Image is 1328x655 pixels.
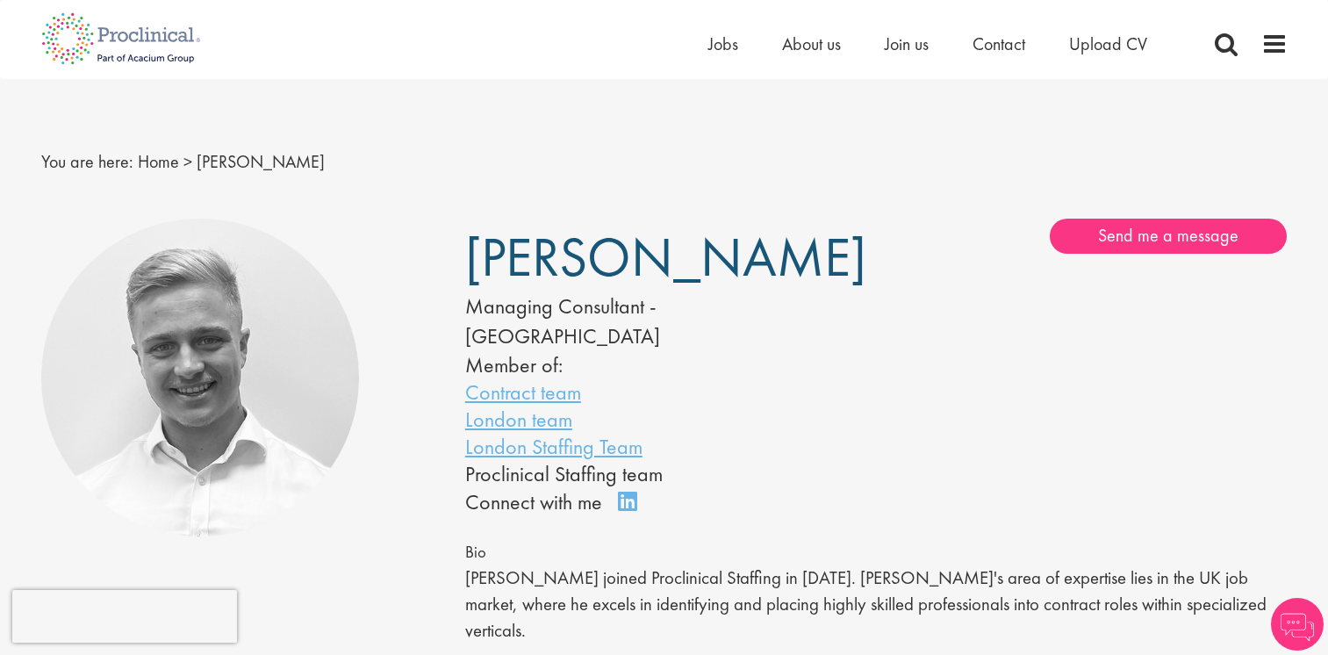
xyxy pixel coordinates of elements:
li: Proclinical Staffing team [465,460,823,487]
span: > [183,150,192,173]
a: Upload CV [1069,32,1147,55]
a: London Staffing Team [465,433,642,460]
a: Send me a message [1050,219,1287,254]
div: Managing Consultant - [GEOGRAPHIC_DATA] [465,292,823,352]
p: [PERSON_NAME] joined Proclinical Staffing in [DATE]. [PERSON_NAME]'s area of expertise lies in th... [465,565,1288,644]
a: About us [782,32,841,55]
a: Contract team [465,378,581,406]
a: Contact [973,32,1025,55]
a: Jobs [708,32,738,55]
span: [PERSON_NAME] [465,222,866,292]
img: Chatbot [1271,598,1324,651]
a: Join us [885,32,929,55]
span: [PERSON_NAME] [197,150,325,173]
img: Joshua Bye [41,219,360,537]
iframe: reCAPTCHA [12,590,237,643]
a: breadcrumb link [138,150,179,173]
a: London team [465,406,572,433]
span: You are here: [41,150,133,173]
label: Member of: [465,351,563,378]
span: Bio [465,542,486,563]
